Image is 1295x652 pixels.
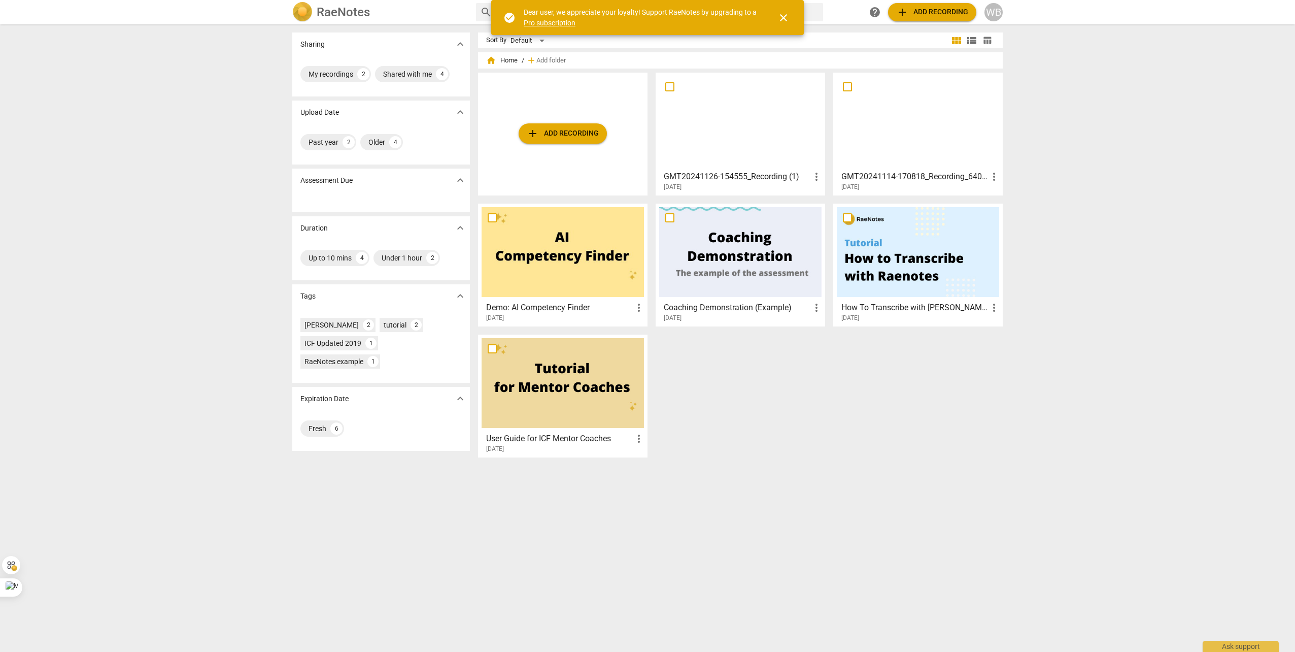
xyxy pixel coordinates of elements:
span: Add recording [527,127,599,140]
div: Fresh [309,423,326,434]
div: tutorial [384,320,406,330]
p: Upload Date [300,107,339,118]
span: Add recording [896,6,968,18]
span: more_vert [633,433,645,445]
div: 2 [343,136,355,148]
a: GMT20241114-170818_Recording_640x360[DATE] [837,76,999,191]
span: more_vert [988,171,1000,183]
a: LogoRaeNotes [292,2,468,22]
span: [DATE] [841,183,859,191]
div: RaeNotes example [304,356,363,367]
button: Upload [519,123,607,144]
div: Older [368,137,385,147]
span: expand_more [454,106,466,118]
span: more_vert [633,302,645,314]
a: GMT20241126-154555_Recording (1)[DATE] [659,76,822,191]
span: [DATE] [486,314,504,322]
div: Dear user, we appreciate your loyalty! Support RaeNotes by upgrading to a [524,7,759,28]
span: [DATE] [841,314,859,322]
div: Ask support [1203,641,1279,652]
span: [DATE] [664,314,681,322]
div: Shared with me [383,69,432,79]
span: more_vert [810,302,823,314]
span: view_module [950,35,963,47]
p: Expiration Date [300,394,349,404]
div: 4 [389,136,401,148]
span: add [526,55,536,66]
button: WB [984,3,1003,21]
div: Default [510,32,548,49]
span: expand_more [454,290,466,302]
div: My recordings [309,69,353,79]
span: add [896,6,908,18]
p: Sharing [300,39,325,50]
button: Show more [453,173,468,188]
span: more_vert [810,171,823,183]
h3: GMT20241114-170818_Recording_640x360 [841,171,988,183]
a: Demo: AI Competency Finder[DATE] [482,207,644,322]
button: Show more [453,105,468,120]
button: Show more [453,220,468,236]
div: 2 [363,319,374,331]
div: 2 [357,68,369,80]
button: Close [771,6,796,30]
span: more_vert [988,302,1000,314]
button: Show more [453,391,468,406]
a: Help [866,3,884,21]
a: Coaching Demonstration (Example)[DATE] [659,207,822,322]
span: [DATE] [486,445,504,453]
button: List view [964,33,979,48]
span: home [486,55,496,66]
span: / [522,57,524,64]
div: Past year [309,137,338,147]
h3: Demo: AI Competency Finder [486,302,633,314]
div: 2 [426,252,438,264]
div: Under 1 hour [382,253,422,263]
p: Assessment Due [300,175,353,186]
span: table_chart [982,36,992,45]
div: Up to 10 mins [309,253,352,263]
button: Upload [888,3,976,21]
button: Table view [979,33,995,48]
div: [PERSON_NAME] [304,320,359,330]
span: Add folder [536,57,566,64]
span: search [480,6,492,18]
span: view_list [966,35,978,47]
div: 2 [411,319,422,331]
div: 4 [436,68,448,80]
h3: GMT20241126-154555_Recording (1) [664,171,810,183]
span: add [527,127,539,140]
img: Logo [292,2,313,22]
span: expand_more [454,393,466,405]
button: Show more [453,37,468,52]
span: check_circle [503,12,516,24]
span: expand_more [454,174,466,186]
div: 6 [330,422,343,435]
div: Sort By [486,37,506,44]
span: close [777,12,790,24]
div: 4 [356,252,368,264]
h3: User Guide for ICF Mentor Coaches [486,433,633,445]
a: Pro subscription [524,19,575,27]
h3: How To Transcribe with RaeNotes [841,302,988,314]
h3: Coaching Demonstration (Example) [664,302,810,314]
h2: RaeNotes [317,5,370,19]
button: Tile view [949,33,964,48]
span: [DATE] [664,183,681,191]
span: Home [486,55,518,66]
a: How To Transcribe with [PERSON_NAME][DATE] [837,207,999,322]
p: Tags [300,291,316,302]
span: expand_more [454,222,466,234]
div: ICF Updated 2019 [304,338,361,348]
span: expand_more [454,38,466,50]
span: help [869,6,881,18]
a: User Guide for ICF Mentor Coaches[DATE] [482,338,644,453]
p: Duration [300,223,328,234]
div: 1 [367,356,379,367]
div: 1 [365,338,377,349]
button: Show more [453,288,468,304]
